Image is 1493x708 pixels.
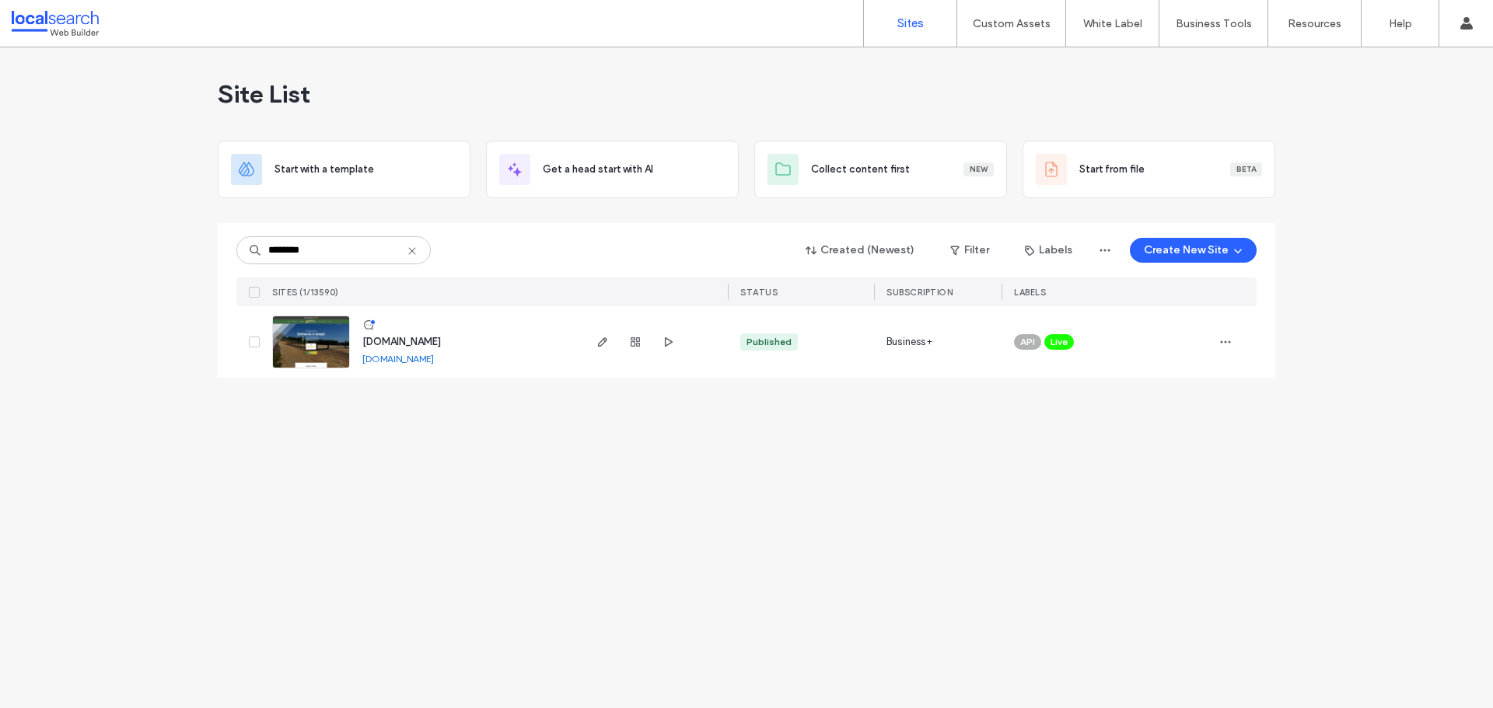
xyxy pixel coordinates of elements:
[1083,17,1142,30] label: White Label
[1011,238,1086,263] button: Labels
[897,16,924,30] label: Sites
[746,335,792,349] div: Published
[218,78,310,110] span: Site List
[218,141,470,198] div: Start with a template
[963,162,994,176] div: New
[754,141,1007,198] div: Collect content firstNew
[1020,335,1035,349] span: API
[935,238,1005,263] button: Filter
[1130,238,1257,263] button: Create New Site
[486,141,739,198] div: Get a head start with AI
[973,17,1051,30] label: Custom Assets
[740,287,778,298] span: STATUS
[792,238,928,263] button: Created (Newest)
[886,334,932,350] span: Business+
[1051,335,1068,349] span: Live
[362,336,441,347] a: [DOMAIN_NAME]
[35,11,67,25] span: Help
[1079,162,1145,177] span: Start from file
[1288,17,1341,30] label: Resources
[362,353,434,364] a: [DOMAIN_NAME]
[1014,287,1046,298] span: LABELS
[1230,162,1262,176] div: Beta
[1023,141,1275,198] div: Start from fileBeta
[811,162,910,177] span: Collect content first
[1176,17,1252,30] label: Business Tools
[1389,17,1412,30] label: Help
[272,287,339,298] span: SITES (1/13590)
[543,162,653,177] span: Get a head start with AI
[274,162,374,177] span: Start with a template
[886,287,953,298] span: SUBSCRIPTION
